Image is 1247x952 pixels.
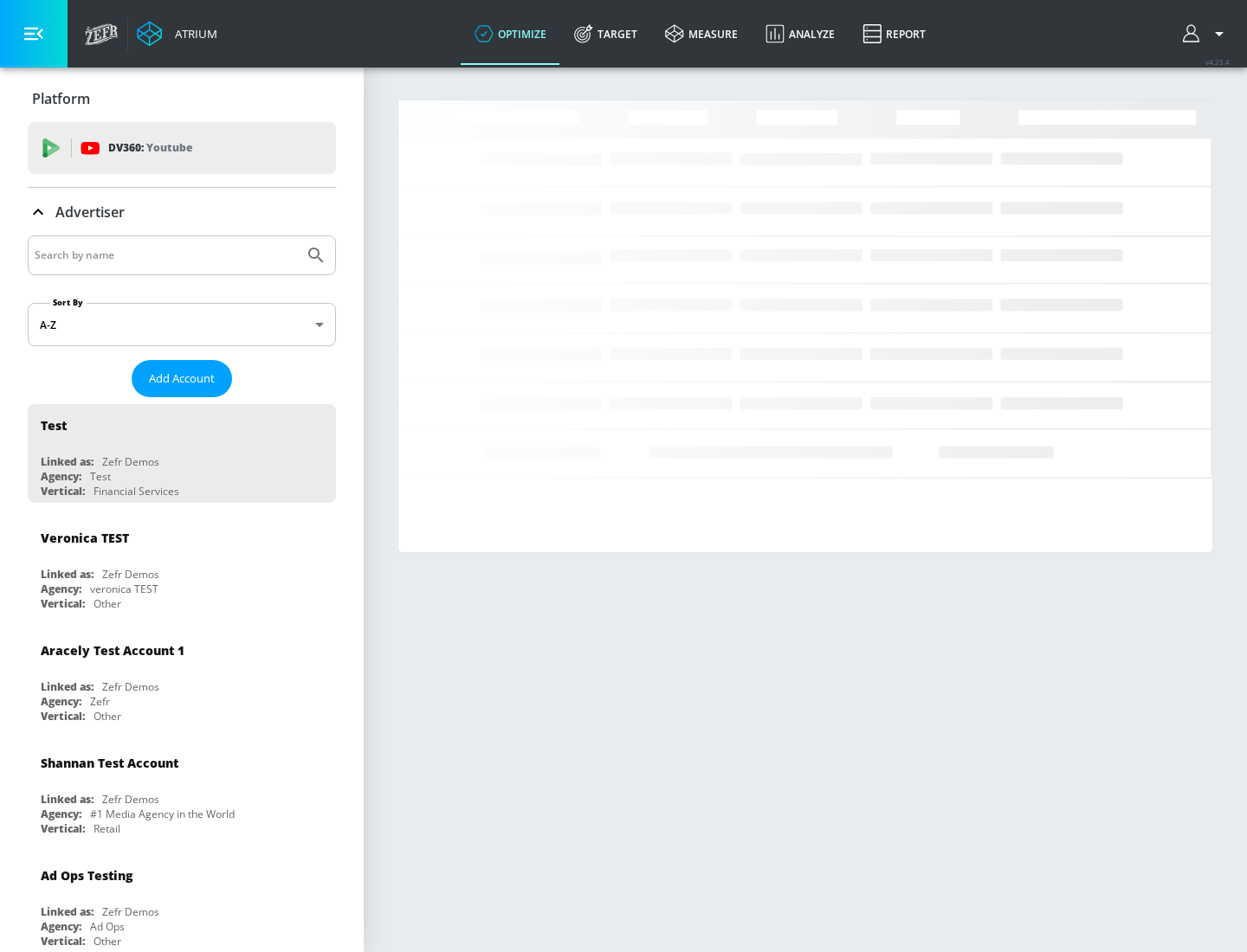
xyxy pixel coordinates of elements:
[28,629,336,728] div: Aracely Test Account 1Linked as:Zefr DemosAgency:ZefrVertical:Other
[41,469,81,484] div: Agency:
[90,469,111,484] div: Test
[41,755,178,771] div: Shannan Test Account
[28,517,336,615] div: Veronica TESTLinked as:Zefr DemosAgency:veronica TESTVertical:Other
[102,679,159,694] div: Zefr Demos
[41,454,94,469] div: Linked as:
[168,26,217,42] div: Atrium
[102,454,159,469] div: Zefr Demos
[41,679,94,694] div: Linked as:
[41,792,94,807] div: Linked as:
[94,934,121,949] div: Other
[94,821,120,836] div: Retail
[28,742,336,840] div: Shannan Test AccountLinked as:Zefr DemosAgency:#1 Media Agency in the WorldVertical:Retail
[41,934,85,949] div: Vertical:
[41,417,67,434] div: Test
[146,138,192,157] p: Youtube
[90,582,158,596] div: veronica TEST
[94,709,121,724] div: Other
[102,792,159,807] div: Zefr Demos
[28,122,336,174] div: DV360: Youtube
[28,188,336,236] div: Advertiser
[102,904,159,919] div: Zefr Demos
[90,919,125,934] div: Ad Ops
[28,404,336,503] div: TestLinked as:Zefr DemosAgency:TestVertical:Financial Services
[49,297,87,308] label: Sort By
[41,642,184,659] div: Aracely Test Account 1
[28,303,336,346] div: A-Z
[94,484,179,499] div: Financial Services
[41,904,94,919] div: Linked as:
[41,530,129,546] div: Veronica TEST
[849,3,940,65] a: Report
[132,360,232,397] button: Add Account
[41,694,81,709] div: Agency:
[35,244,297,267] input: Search by name
[41,596,85,611] div: Vertical:
[90,694,110,709] div: Zefr
[651,3,752,65] a: measure
[149,369,215,389] span: Add Account
[41,582,81,596] div: Agency:
[90,807,235,821] div: #1 Media Agency in the World
[55,203,125,222] p: Advertiser
[41,484,85,499] div: Vertical:
[102,567,159,582] div: Zefr Demos
[28,74,336,123] div: Platform
[41,821,85,836] div: Vertical:
[41,567,94,582] div: Linked as:
[752,3,849,65] a: Analyze
[41,709,85,724] div: Vertical:
[1205,57,1230,67] span: v 4.25.4
[137,21,217,47] a: Atrium
[108,138,192,158] p: DV360:
[94,596,121,611] div: Other
[560,3,651,65] a: Target
[32,89,90,108] p: Platform
[41,867,132,884] div: Ad Ops Testing
[41,919,81,934] div: Agency:
[461,3,560,65] a: optimize
[41,807,81,821] div: Agency:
